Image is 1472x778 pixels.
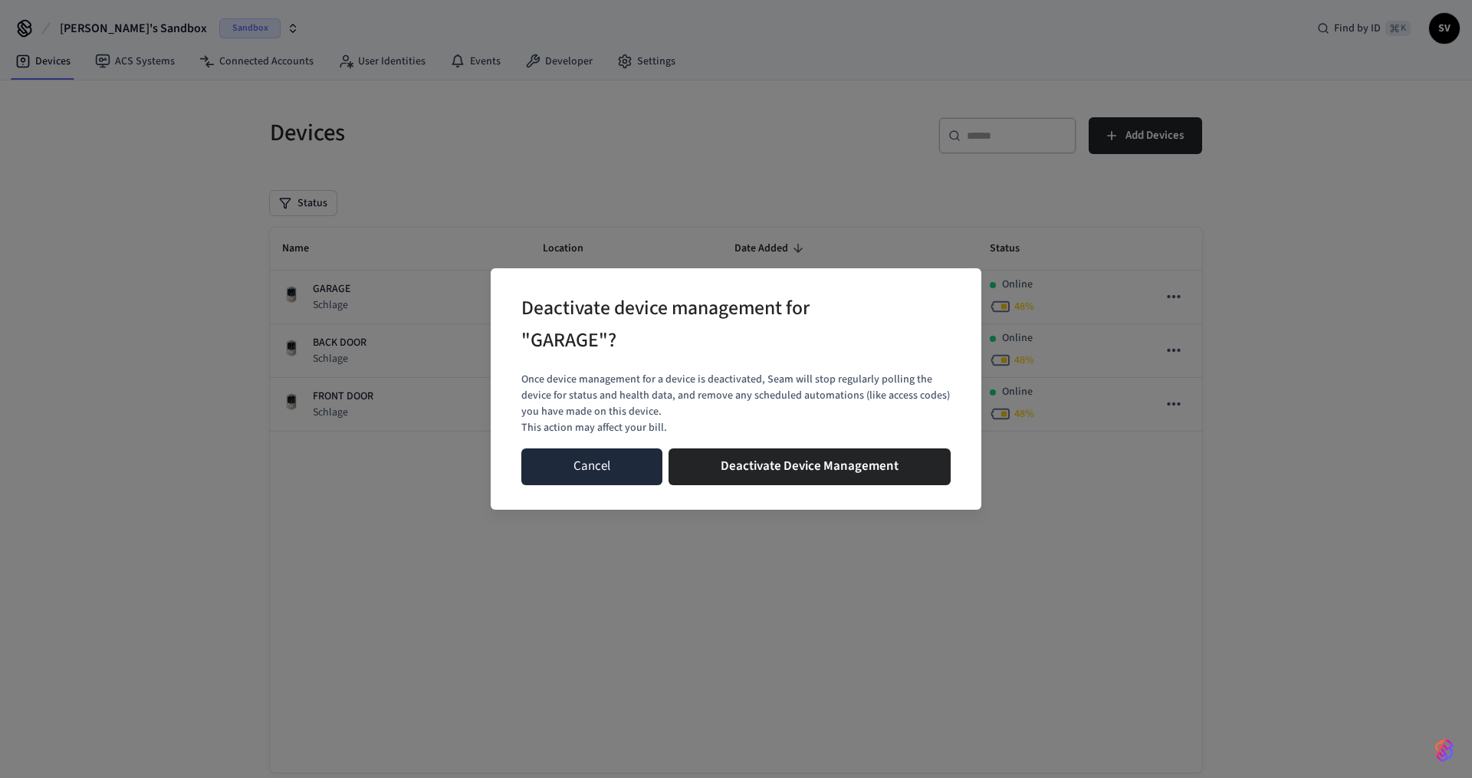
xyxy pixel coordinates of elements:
[521,448,662,485] button: Cancel
[1435,738,1454,763] img: SeamLogoGradient.69752ec5.svg
[521,420,951,436] p: This action may affect your bill.
[521,372,951,420] p: Once device management for a device is deactivated, Seam will stop regularly polling the device f...
[669,448,951,485] button: Deactivate Device Management
[521,287,908,365] h2: Deactivate device management for "GARAGE"?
